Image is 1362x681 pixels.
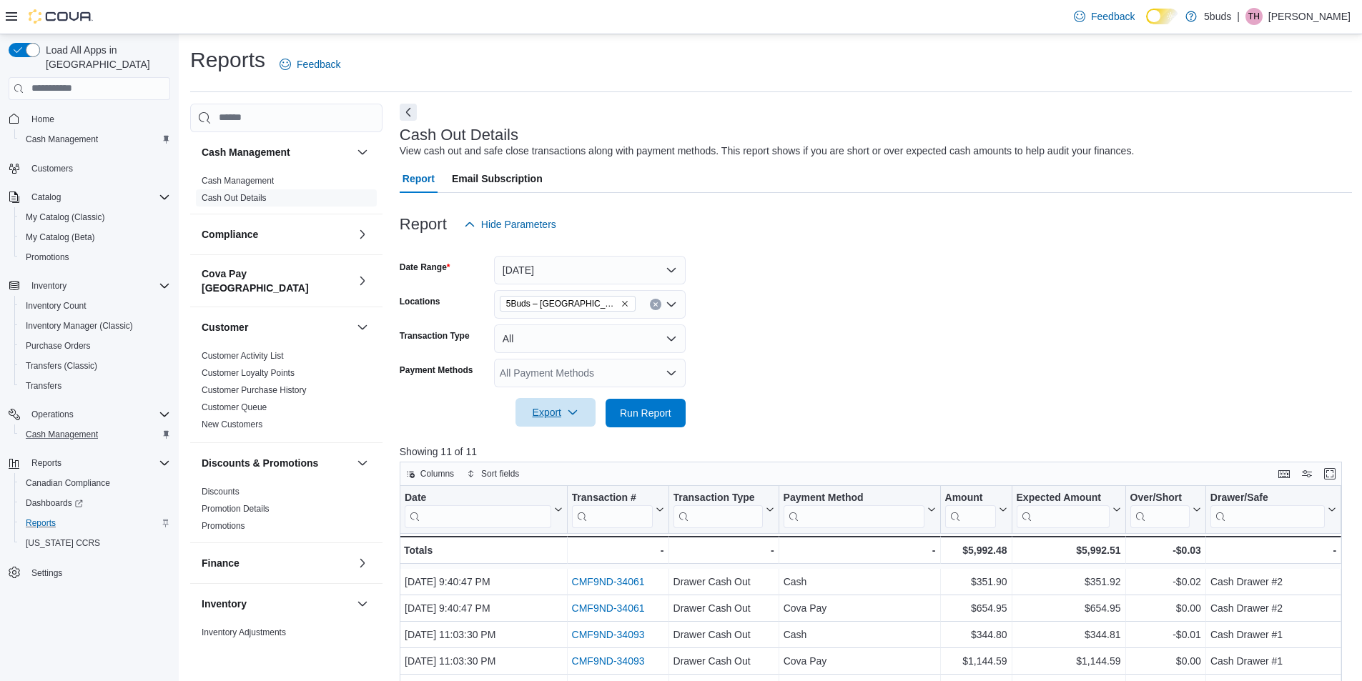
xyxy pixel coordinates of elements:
span: Report [403,164,435,193]
button: My Catalog (Beta) [14,227,176,247]
button: Operations [26,406,79,423]
span: Inventory Manager (Classic) [20,317,170,334]
button: Keyboard shortcuts [1275,465,1293,482]
label: Payment Methods [400,364,473,376]
div: Drawer Cash Out [673,652,774,670]
div: Drawer Cash Out [673,626,774,643]
a: Customer Purchase History [202,385,307,395]
div: Transaction Type [673,491,762,504]
button: Inventory [354,595,371,612]
div: $344.81 [1016,626,1120,643]
button: Reports [14,513,176,533]
button: Discounts & Promotions [202,456,351,470]
span: My Catalog (Beta) [26,232,95,243]
button: Date [405,491,563,527]
span: TH [1248,8,1260,25]
h3: Finance [202,556,240,570]
nav: Complex example [9,103,170,620]
a: CMF9ND-34093 [571,629,644,640]
button: Amount [944,491,1007,527]
span: Operations [31,409,74,420]
div: - [783,542,935,559]
div: $0.00 [1130,600,1200,617]
span: Settings [26,563,170,581]
span: 5Buds – [GEOGRAPHIC_DATA] [506,297,618,311]
span: Feedback [297,57,340,71]
div: $0.00 [1130,652,1200,670]
div: $654.95 [944,600,1007,617]
span: Reports [31,457,61,469]
button: Inventory Manager (Classic) [14,316,176,336]
a: Promotions [20,249,75,266]
a: [US_STATE] CCRS [20,535,106,552]
a: Feedback [274,50,346,79]
span: Cash Management [26,134,98,145]
button: [DATE] [494,256,686,284]
span: Cash Management [20,426,170,443]
div: Drawer Cash Out [673,600,774,617]
span: Cash Management [20,131,170,148]
button: Cova Pay [GEOGRAPHIC_DATA] [354,272,371,289]
button: Sort fields [461,465,525,482]
span: Purchase Orders [26,340,91,352]
a: CMF9ND-34061 [571,576,644,587]
div: Transaction # URL [571,491,652,527]
span: Operations [26,406,170,423]
a: Promotions [202,521,245,531]
span: Promotions [26,252,69,263]
button: Home [3,109,176,129]
button: Drawer/Safe [1210,491,1336,527]
span: Promotions [202,520,245,532]
div: Cash Drawer #1 [1210,626,1336,643]
h3: Cash Out Details [400,126,518,144]
button: Cash Management [202,145,351,159]
a: Home [26,111,60,128]
a: Customers [26,160,79,177]
span: Settings [31,567,62,579]
a: Customer Activity List [202,351,284,361]
span: Inventory Count [26,300,87,312]
span: Inventory Count [20,297,170,314]
span: Customer Purchase History [202,384,307,396]
span: Reports [26,454,170,472]
button: Over/Short [1130,491,1200,527]
button: Compliance [354,226,371,243]
div: - [1210,542,1336,559]
span: Customers [31,163,73,174]
a: Transfers [20,377,67,394]
span: Dashboards [26,497,83,509]
span: Transfers [26,380,61,392]
span: Discounts [202,486,240,497]
span: Email Subscription [452,164,543,193]
button: Export [515,398,596,427]
button: Catalog [26,189,66,206]
span: Promotion Details [202,503,270,515]
button: Payment Method [783,491,935,527]
button: My Catalog (Classic) [14,207,176,227]
span: Run Report [620,406,671,420]
button: Compliance [202,227,351,242]
a: Purchase Orders [20,337,97,354]
button: Canadian Compliance [14,473,176,493]
div: Expected Amount [1016,491,1109,504]
button: Finance [354,555,371,572]
span: Dashboards [20,494,170,512]
div: Transaction # [571,491,652,504]
div: $5,992.51 [1016,542,1120,559]
a: Canadian Compliance [20,474,116,492]
div: [DATE] 11:03:30 PM [405,626,563,643]
div: Over/Short [1130,491,1189,504]
button: Open list of options [666,367,677,379]
h1: Reports [190,46,265,74]
button: Expected Amount [1016,491,1120,527]
span: Transfers [20,377,170,394]
div: Cash [783,573,935,590]
button: Transaction # [571,491,663,527]
div: View cash out and safe close transactions along with payment methods. This report shows if you ar... [400,144,1135,159]
button: Inventory [3,276,176,296]
span: Cash Management [202,175,274,187]
button: Display options [1298,465,1316,482]
div: Cash [783,626,935,643]
span: 5Buds – Meadow Lake [500,296,636,312]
